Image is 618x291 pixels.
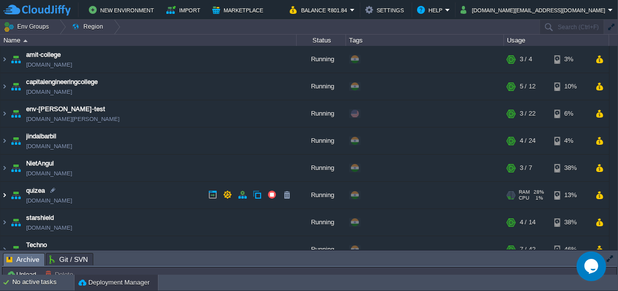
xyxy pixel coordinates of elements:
button: Help [417,4,445,16]
img: AMDAwAAAACH5BAEAAAAALAAAAAABAAEAAAICRAEAOw== [0,127,8,154]
div: 4% [554,127,586,154]
a: quizea [26,186,45,196]
div: 3 / 7 [520,155,532,181]
button: Delete [45,270,76,279]
div: 38% [554,209,586,236]
img: AMDAwAAAACH5BAEAAAAALAAAAAABAAEAAAICRAEAOw== [9,73,23,100]
a: amit-college [26,50,61,60]
div: 6% [554,100,586,127]
a: [DOMAIN_NAME] [26,196,72,206]
a: jindalbarbil [26,131,56,141]
span: 1% [533,195,543,201]
div: 13% [554,182,586,208]
img: AMDAwAAAACH5BAEAAAAALAAAAAABAAEAAAICRAEAOw== [9,100,23,127]
span: 28% [534,189,544,195]
img: AMDAwAAAACH5BAEAAAAALAAAAAABAAEAAAICRAEAOw== [0,73,8,100]
div: 7 / 42 [520,236,536,263]
div: 4 / 24 [520,127,536,154]
div: Running [297,100,346,127]
a: env-[PERSON_NAME]-test [26,104,105,114]
div: 3 / 4 [520,46,532,73]
img: CloudJiffy [3,4,71,16]
iframe: chat widget [577,251,608,281]
button: Region [72,20,107,34]
button: Deployment Manager [78,278,150,288]
span: CPU [519,195,529,201]
img: AMDAwAAAACH5BAEAAAAALAAAAAABAAEAAAICRAEAOw== [23,40,28,42]
a: [DOMAIN_NAME] [26,223,72,233]
div: 3% [554,46,586,73]
div: Status [297,35,346,46]
a: [DOMAIN_NAME] [26,141,72,151]
img: AMDAwAAAACH5BAEAAAAALAAAAAABAAEAAAICRAEAOw== [9,46,23,73]
div: 5 / 12 [520,73,536,100]
img: AMDAwAAAACH5BAEAAAAALAAAAAABAAEAAAICRAEAOw== [0,100,8,127]
a: [DOMAIN_NAME][PERSON_NAME] [26,114,119,124]
div: Running [297,236,346,263]
button: Marketplace [212,4,266,16]
button: Env Groups [3,20,52,34]
div: Name [1,35,296,46]
div: Running [297,182,346,208]
button: Upload [6,270,39,279]
span: Git / SVN [49,253,88,265]
button: [DOMAIN_NAME][EMAIL_ADDRESS][DOMAIN_NAME] [461,4,608,16]
button: New Environment [89,4,157,16]
a: [DOMAIN_NAME] [26,60,72,70]
img: AMDAwAAAACH5BAEAAAAALAAAAAABAAEAAAICRAEAOw== [9,209,23,236]
div: 10% [554,73,586,100]
img: AMDAwAAAACH5BAEAAAAALAAAAAABAAEAAAICRAEAOw== [9,236,23,263]
div: Running [297,209,346,236]
div: 4 / 14 [520,209,536,236]
div: Running [297,127,346,154]
img: AMDAwAAAACH5BAEAAAAALAAAAAABAAEAAAICRAEAOw== [0,46,8,73]
div: Running [297,155,346,181]
img: AMDAwAAAACH5BAEAAAAALAAAAAABAAEAAAICRAEAOw== [9,155,23,181]
span: RAM [519,189,530,195]
div: Running [297,73,346,100]
button: Import [166,4,203,16]
img: AMDAwAAAACH5BAEAAAAALAAAAAABAAEAAAICRAEAOw== [0,182,8,208]
img: AMDAwAAAACH5BAEAAAAALAAAAAABAAEAAAICRAEAOw== [9,127,23,154]
div: 3 / 22 [520,100,536,127]
a: capitalengineeringcollege [26,77,98,87]
div: Running [297,46,346,73]
a: starshield [26,213,54,223]
button: Balance ₹801.84 [290,4,350,16]
span: Archive [6,253,39,266]
a: [DOMAIN_NAME] [26,168,72,178]
div: 38% [554,155,586,181]
img: AMDAwAAAACH5BAEAAAAALAAAAAABAAEAAAICRAEAOw== [0,236,8,263]
a: [DOMAIN_NAME] [26,87,72,97]
button: Settings [365,4,407,16]
div: No active tasks [12,275,74,291]
img: AMDAwAAAACH5BAEAAAAALAAAAAABAAEAAAICRAEAOw== [0,155,8,181]
a: NietAngul [26,159,54,168]
div: Tags [347,35,503,46]
div: 46% [554,236,586,263]
a: Techno [26,240,47,250]
img: AMDAwAAAACH5BAEAAAAALAAAAAABAAEAAAICRAEAOw== [0,209,8,236]
div: Usage [504,35,609,46]
img: AMDAwAAAACH5BAEAAAAALAAAAAABAAEAAAICRAEAOw== [9,182,23,208]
